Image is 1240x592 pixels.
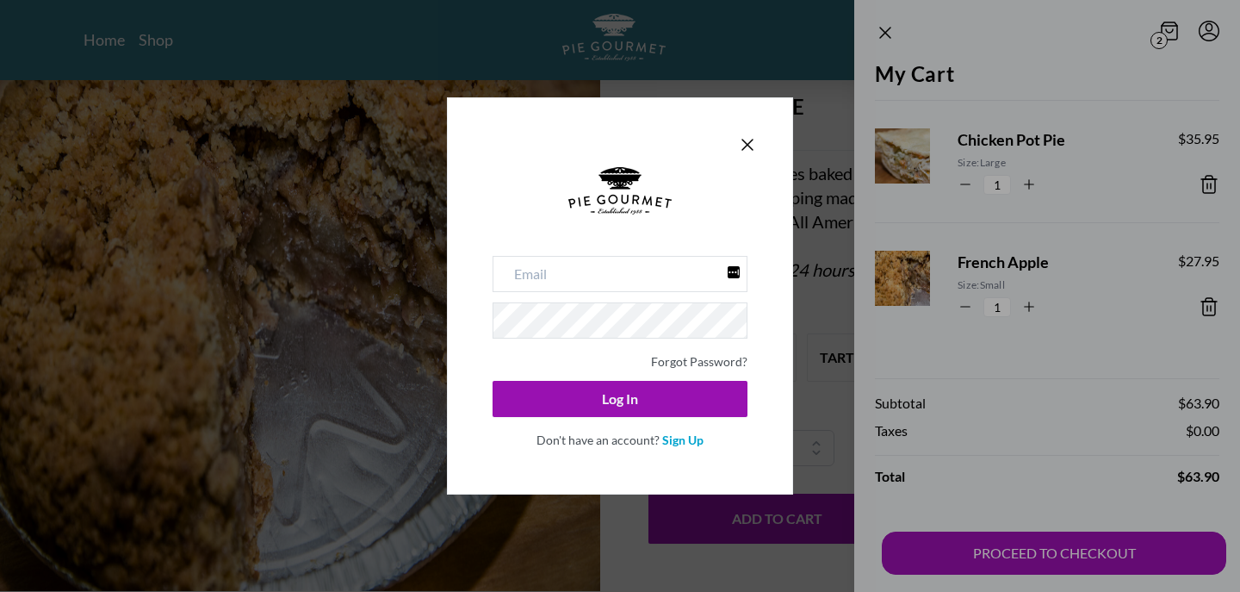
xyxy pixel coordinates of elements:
a: Sign Up [662,433,704,447]
button: Close panel [737,134,758,155]
input: Email [493,256,747,292]
span: Don't have an account? [536,433,660,447]
button: Log In [493,381,747,417]
a: Forgot Password? [651,354,747,369]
